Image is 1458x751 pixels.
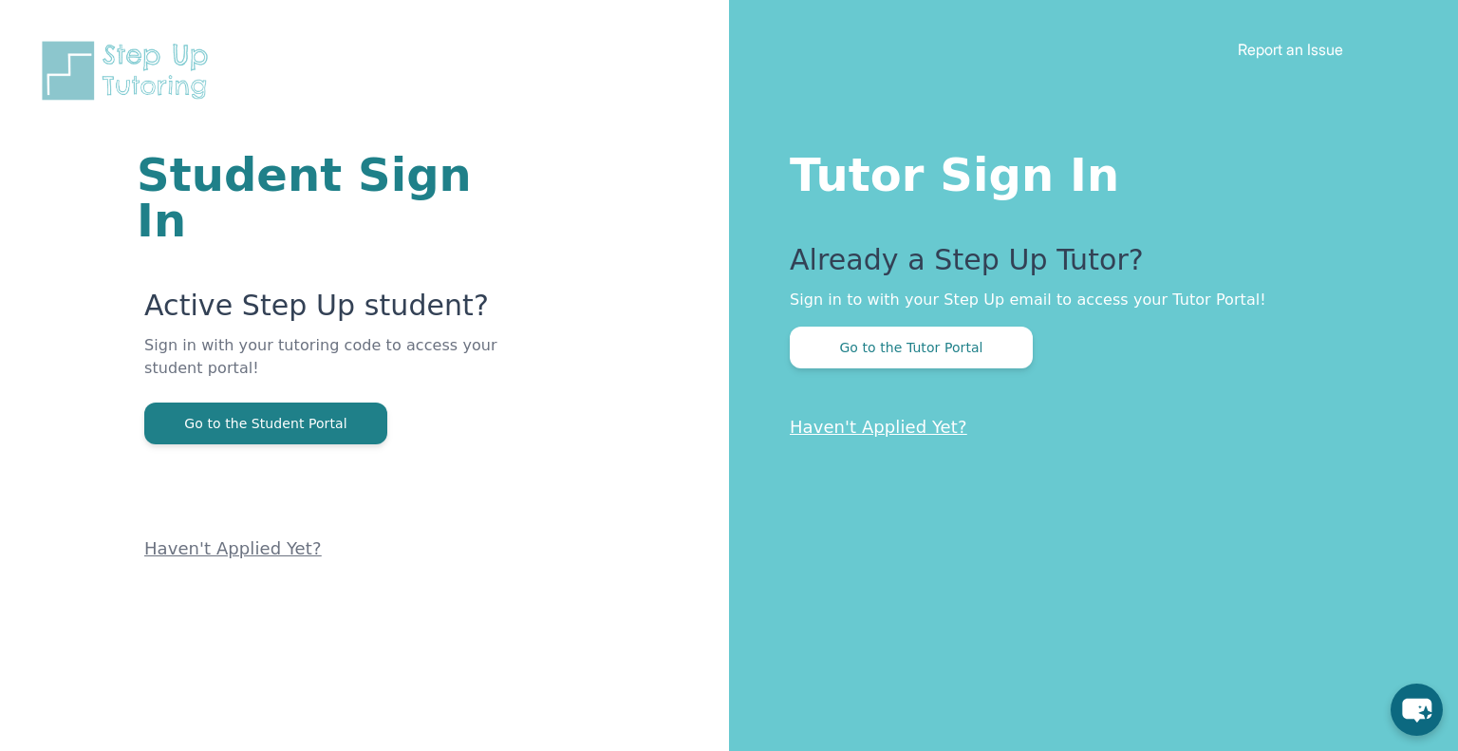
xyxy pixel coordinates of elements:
button: chat-button [1391,684,1443,736]
button: Go to the Tutor Portal [790,327,1033,368]
p: Active Step Up student? [144,289,501,334]
a: Go to the Student Portal [144,414,387,432]
a: Haven't Applied Yet? [144,538,322,558]
a: Haven't Applied Yet? [790,417,967,437]
p: Sign in to with your Step Up email to access your Tutor Portal! [790,289,1382,311]
h1: Student Sign In [137,152,501,243]
button: Go to the Student Portal [144,403,387,444]
img: Step Up Tutoring horizontal logo [38,38,220,103]
p: Sign in with your tutoring code to access your student portal! [144,334,501,403]
p: Already a Step Up Tutor? [790,243,1382,289]
h1: Tutor Sign In [790,144,1382,197]
a: Go to the Tutor Portal [790,338,1033,356]
a: Report an Issue [1238,40,1343,59]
